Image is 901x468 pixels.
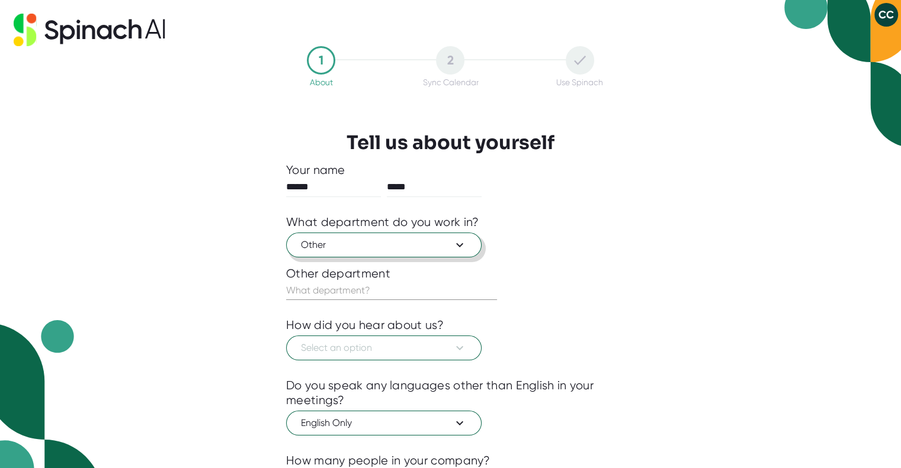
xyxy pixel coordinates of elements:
div: About [310,78,333,87]
span: English Only [301,416,467,430]
span: Other [301,238,467,252]
button: CC [874,3,898,27]
button: Select an option [286,335,482,360]
div: How many people in your company? [286,453,490,468]
div: Other department [286,266,615,281]
div: Use Spinach [556,78,603,87]
div: Your name [286,163,615,177]
h3: Tell us about yourself [347,131,554,154]
span: Select an option [301,341,467,355]
div: Do you speak any languages other than English in your meetings? [286,378,615,408]
button: English Only [286,411,482,435]
div: 2 [436,46,464,75]
div: What department do you work in? [286,215,479,230]
button: Other [286,233,482,257]
div: 1 [307,46,335,75]
div: How did you hear about us? [286,318,444,333]
div: Sync Calendar [422,78,478,87]
input: What department? [286,281,497,300]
